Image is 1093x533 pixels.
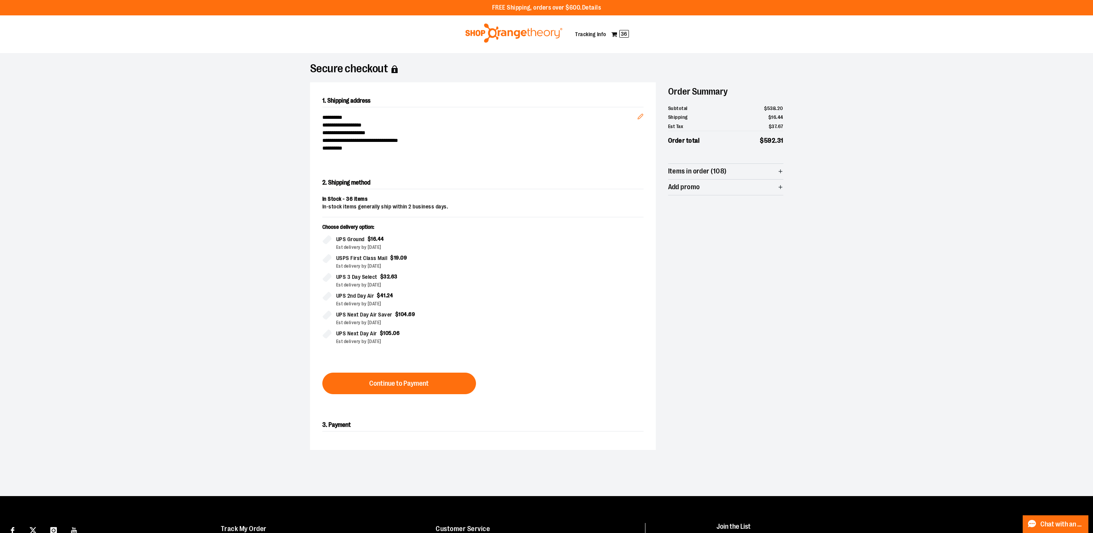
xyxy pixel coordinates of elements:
span: 36 [619,30,629,38]
span: Subtotal [668,105,688,112]
span: 06 [393,330,400,336]
span: 16 [771,114,776,120]
span: UPS Next Day Air [336,329,377,338]
span: Est Tax [668,123,683,130]
span: 31 [777,137,783,144]
span: 37 [771,123,776,129]
div: Est delivery by [DATE] [336,319,477,326]
span: $ [768,114,771,120]
span: . [776,105,777,111]
input: UPS 3 Day Select$32.63Est delivery by [DATE] [322,273,332,282]
h2: Order Summary [668,82,783,101]
span: 41 [380,292,386,298]
button: Chat with an Expert [1023,515,1089,533]
span: 104 [398,311,407,317]
span: Continue to Payment [369,380,429,387]
span: Chat with an Expert [1040,521,1084,528]
h2: 3. Payment [322,419,644,431]
span: 592 [764,137,776,144]
a: Tracking Info [575,31,606,37]
div: Est delivery by [DATE] [336,281,477,288]
div: Est delivery by [DATE] [336,244,477,251]
h1: Secure checkout [310,65,783,73]
span: 44 [778,114,783,120]
input: UPS Next Day Air Saver$104.69Est delivery by [DATE] [322,310,332,320]
span: $ [390,255,394,261]
span: . [776,123,778,129]
span: UPS 3 Day Select [336,273,377,281]
span: 105 [383,330,392,336]
span: UPS Next Day Air Saver [336,310,392,319]
span: UPS 2nd Day Air [336,291,374,300]
div: Est delivery by [DATE] [336,263,477,270]
span: USPS First Class Mail [336,254,388,263]
span: 538 [767,105,776,111]
span: . [775,137,777,144]
a: Details [582,4,601,11]
span: 67 [778,123,783,129]
span: Add promo [668,183,700,191]
span: . [776,114,778,120]
h2: 1. Shipping address [322,95,644,107]
span: $ [377,292,380,298]
a: Customer Service [436,525,490,533]
input: UPS Ground$16.44Est delivery by [DATE] [322,235,332,244]
span: 32 [383,273,390,280]
span: $ [395,311,399,317]
span: UPS Ground [336,235,365,244]
input: UPS Next Day Air$105.06Est delivery by [DATE] [322,329,332,338]
button: Continue to Payment [322,373,476,394]
span: $ [769,123,772,129]
div: Est delivery by [DATE] [336,300,477,307]
span: Order total [668,136,700,146]
span: . [407,311,409,317]
input: UPS 2nd Day Air$41.24Est delivery by [DATE] [322,291,332,301]
span: 44 [378,236,384,242]
span: 69 [408,311,415,317]
button: Items in order (108) [668,164,783,179]
span: . [386,292,387,298]
span: $ [764,105,767,111]
div: Est delivery by [DATE] [336,338,477,345]
span: 63 [391,273,398,280]
p: Choose delivery option: [322,223,477,235]
span: $ [760,137,764,144]
a: Track My Order [221,525,267,533]
span: 20 [777,105,783,111]
span: $ [368,236,371,242]
span: $ [380,330,383,336]
span: . [390,273,391,280]
button: Edit [631,101,650,128]
button: Add promo [668,180,783,195]
span: 19 [394,255,399,261]
span: . [376,236,378,242]
span: . [399,255,401,261]
span: Items in order (108) [668,168,727,175]
div: In-stock items generally ship within 2 business days. [322,203,644,211]
span: 24 [387,292,393,298]
p: FREE Shipping, orders over $600. [492,3,601,12]
div: In Stock - 36 items [322,195,644,203]
input: USPS First Class Mail$19.09Est delivery by [DATE] [322,254,332,263]
span: 09 [400,255,407,261]
span: $ [380,273,384,280]
span: . [392,330,393,336]
span: Shipping [668,113,688,121]
img: Shop Orangetheory [464,23,564,43]
h2: 2. Shipping method [322,177,644,189]
span: 16 [371,236,376,242]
